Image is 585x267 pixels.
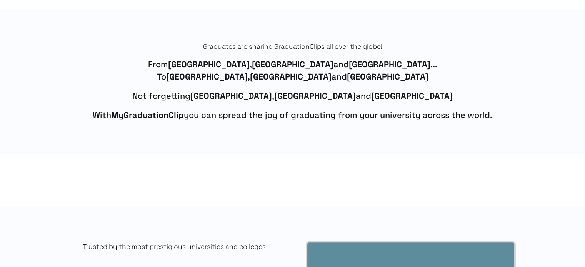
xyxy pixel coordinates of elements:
strong: [GEOGRAPHIC_DATA] [250,71,332,82]
span: From , and ... To , and [69,58,516,83]
strong: [GEOGRAPHIC_DATA] [168,59,250,70]
strong: [GEOGRAPHIC_DATA] [349,59,430,70]
strong: [GEOGRAPHIC_DATA] [371,91,453,101]
strong: [GEOGRAPHIC_DATA] [190,91,272,101]
p: Trusted by the most prestigious universities and colleges [69,242,279,252]
span: With you can spread the joy of graduating from your university across the world. [69,109,516,122]
strong: [GEOGRAPHIC_DATA] [274,91,356,101]
strong: [GEOGRAPHIC_DATA] [347,71,428,82]
strong: MyGraduationClip [111,110,184,120]
strong: [GEOGRAPHIC_DATA] [166,71,248,82]
span: Not forgetting , and [69,90,516,103]
p: Graduates are sharing GraduationClips all over the globe! [69,42,516,51]
strong: [GEOGRAPHIC_DATA] [252,59,333,70]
